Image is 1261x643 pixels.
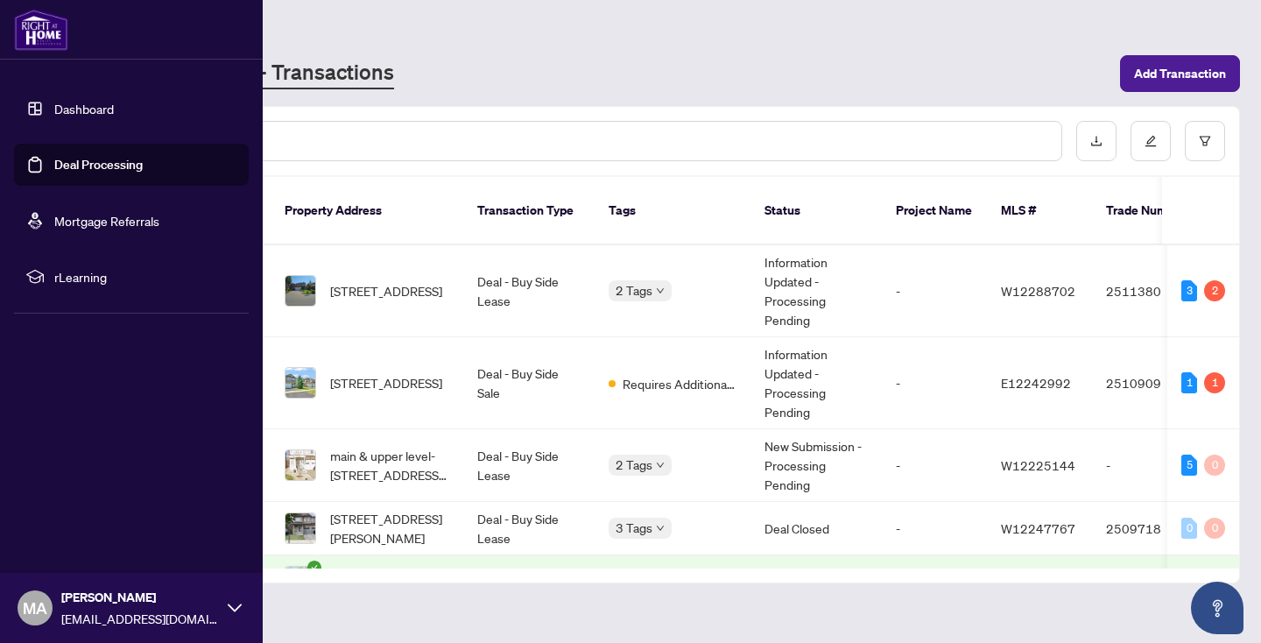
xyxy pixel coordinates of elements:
[1199,135,1211,147] span: filter
[1001,457,1075,473] span: W12225144
[330,281,442,300] span: [STREET_ADDRESS]
[285,567,315,597] img: thumbnail-img
[1092,245,1215,337] td: 2511380
[1092,555,1215,609] td: 2505204
[54,101,114,117] a: Dashboard
[656,524,665,533] span: down
[1131,121,1171,161] button: edit
[1181,280,1197,301] div: 3
[882,337,987,429] td: -
[54,267,236,286] span: rLearning
[1181,455,1197,476] div: 5
[285,368,315,398] img: thumbnail-img
[1120,55,1240,92] button: Add Transaction
[1191,582,1243,634] button: Open asap
[1204,280,1225,301] div: 2
[616,455,652,475] span: 2 Tags
[285,276,315,306] img: thumbnail-img
[463,245,595,337] td: Deal - Buy Side Lease
[1181,372,1197,393] div: 1
[330,509,449,548] span: [STREET_ADDRESS][PERSON_NAME]
[1001,520,1075,536] span: W12247767
[1092,177,1215,245] th: Trade Number
[23,596,47,620] span: MA
[750,555,882,609] td: -
[1076,121,1117,161] button: download
[463,555,595,609] td: Deal - Buy Side Lease
[1145,135,1157,147] span: edit
[1090,135,1102,147] span: download
[882,502,987,555] td: -
[285,450,315,480] img: thumbnail-img
[463,177,595,245] th: Transaction Type
[750,337,882,429] td: Information Updated - Processing Pending
[656,286,665,295] span: down
[656,461,665,470] span: down
[54,213,159,229] a: Mortgage Referrals
[750,177,882,245] th: Status
[1134,60,1226,88] span: Add Transaction
[271,177,463,245] th: Property Address
[750,429,882,502] td: New Submission - Processing Pending
[1204,372,1225,393] div: 1
[1092,429,1215,502] td: -
[14,9,68,51] img: logo
[1204,518,1225,539] div: 0
[463,502,595,555] td: Deal - Buy Side Lease
[1092,502,1215,555] td: 2509718
[61,588,219,607] span: [PERSON_NAME]
[1204,455,1225,476] div: 0
[1001,283,1075,299] span: W12288702
[61,609,219,628] span: [EMAIL_ADDRESS][DOMAIN_NAME]
[882,555,987,609] td: -
[330,373,442,392] span: [STREET_ADDRESS]
[882,245,987,337] td: -
[463,429,595,502] td: Deal - Buy Side Lease
[882,177,987,245] th: Project Name
[307,561,321,575] span: check-circle
[54,157,143,173] a: Deal Processing
[616,518,652,538] span: 3 Tags
[595,177,750,245] th: Tags
[616,280,652,300] span: 2 Tags
[330,446,449,484] span: main & upper level-[STREET_ADDRESS][PERSON_NAME]
[285,513,315,543] img: thumbnail-img
[623,374,736,393] span: Requires Additional Docs
[330,562,449,601] span: [STREET_ADDRESS][PERSON_NAME]
[1181,518,1197,539] div: 0
[1185,121,1225,161] button: filter
[463,337,595,429] td: Deal - Buy Side Sale
[882,429,987,502] td: -
[1092,337,1215,429] td: 2510909
[1001,375,1071,391] span: E12242992
[750,245,882,337] td: Information Updated - Processing Pending
[987,177,1092,245] th: MLS #
[750,502,882,555] td: Deal Closed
